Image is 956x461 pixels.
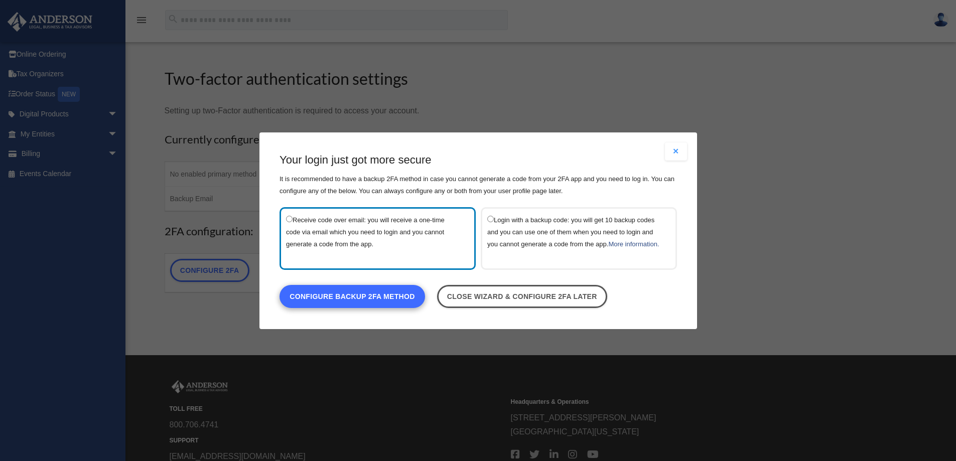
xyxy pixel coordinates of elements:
a: More information. [608,240,659,247]
label: Login with a backup code: you will get 10 backup codes and you can use one of them when you need ... [487,213,660,263]
h3: Your login just got more secure [280,152,677,168]
label: Receive code over email: you will receive a one-time code via email which you need to login and y... [286,213,459,263]
button: Close modal [665,142,687,161]
input: Login with a backup code: you will get 10 backup codes and you can use one of them when you need ... [487,215,494,222]
a: Configure backup 2FA method [280,284,425,308]
p: It is recommended to have a backup 2FA method in case you cannot generate a code from your 2FA ap... [280,173,677,197]
input: Receive code over email: you will receive a one-time code via email which you need to login and y... [286,215,293,222]
a: Close wizard & configure 2FA later [437,284,607,308]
